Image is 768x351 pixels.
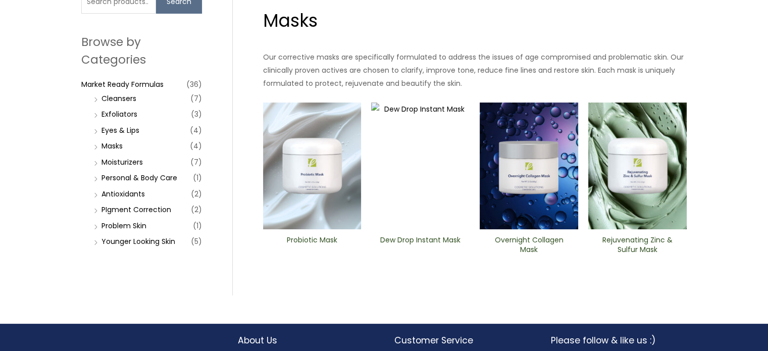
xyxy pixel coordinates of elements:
h2: Customer Service [394,334,531,347]
a: Masks [101,141,123,151]
a: Younger Looking Skin [101,236,175,246]
a: Eyes & Lips [101,125,139,135]
a: Probiotic Mask [271,235,352,258]
span: (2) [191,203,202,217]
a: Overnight Collagen Mask [488,235,570,258]
img: Overnight Collagen Mask [480,103,578,230]
span: (4) [190,139,202,153]
span: (1) [193,219,202,233]
a: Problem Skin [101,221,146,231]
h2: Probiotic Mask [271,235,352,255]
h2: Overnight Collagen Mask [488,235,570,255]
span: (7) [190,91,202,106]
a: PIgment Correction [101,205,171,215]
h2: Rejuvenating Zinc & Sulfur ​Mask [597,235,678,255]
span: (1) [193,171,202,185]
h1: Masks [263,8,687,33]
a: Exfoliators [101,109,137,119]
a: Moisturizers [101,157,143,167]
img: Rejuvenating Zinc & Sulfur ​Mask [588,103,687,230]
span: (3) [191,107,202,121]
h2: Please follow & like us :) [551,334,687,347]
img: Probiotic Mask [263,103,362,230]
span: (36) [186,77,202,91]
span: (2) [191,187,202,201]
a: Rejuvenating Zinc & Sulfur ​Mask [597,235,678,258]
h2: About Us [238,334,374,347]
span: (7) [190,155,202,169]
a: Antioxidants [101,189,145,199]
img: Dew Drop Instant Mask [371,103,470,230]
h2: Dew Drop Instant Mask [380,235,461,255]
a: Cleansers [101,93,136,104]
span: (5) [191,234,202,248]
a: Personal & Body Care [101,173,177,183]
a: Dew Drop Instant Mask [380,235,461,258]
a: Market Ready Formulas [81,79,164,89]
span: (4) [190,123,202,137]
h2: Browse by Categories [81,33,202,68]
p: Our corrective masks are specifically formulated to address the issues of age compromised and pro... [263,51,687,90]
